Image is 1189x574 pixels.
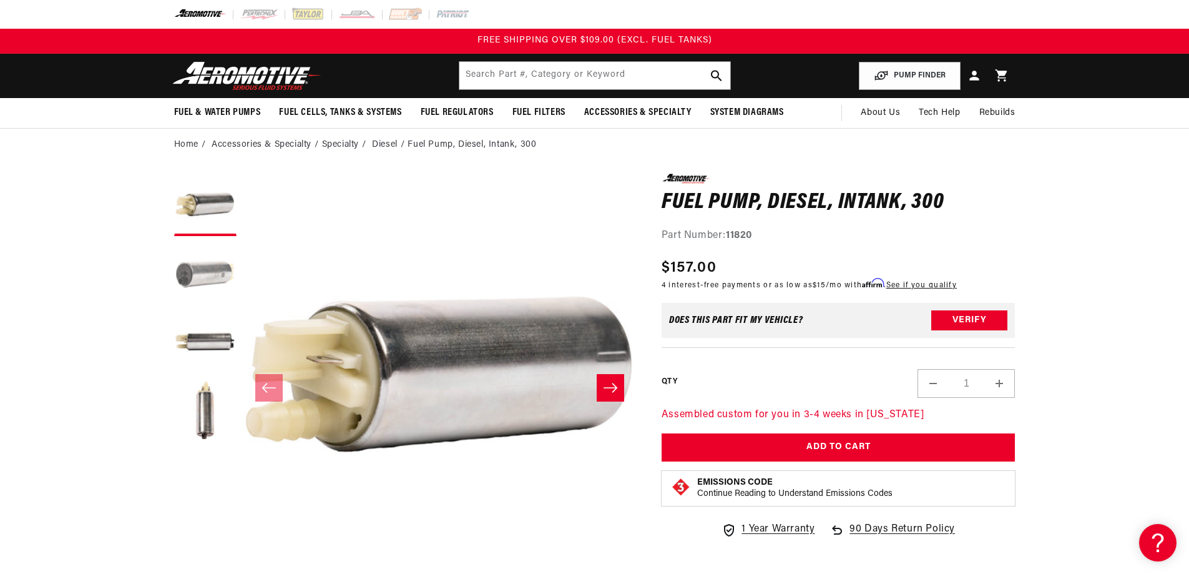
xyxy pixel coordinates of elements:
[697,488,893,500] p: Continue Reading to Understand Emissions Codes
[662,407,1015,423] p: Assembled custom for you in 3-4 weeks in [US_STATE]
[584,106,692,119] span: Accessories & Specialty
[174,138,1015,152] nav: breadcrumbs
[741,522,815,538] span: 1 Year Warranty
[697,477,893,500] button: Emissions CodeContinue Reading to Understand Emissions Codes
[970,98,1025,128] summary: Rebuilds
[703,62,730,89] button: search button
[662,279,957,291] p: 4 interest-free payments or as low as /mo with .
[662,193,1015,213] h1: Fuel Pump, Diesel, Intank, 300
[421,106,494,119] span: Fuel Regulators
[669,315,803,325] div: Does This part fit My vehicle?
[165,98,270,127] summary: Fuel & Water Pumps
[477,36,712,45] span: FREE SHIPPING OVER $109.00 (EXCL. FUEL TANKS)
[174,242,237,305] button: Load image 2 in gallery view
[372,138,398,152] a: Diesel
[169,61,325,91] img: Aeromotive
[212,138,321,152] li: Accessories & Specialty
[411,98,503,127] summary: Fuel Regulators
[662,377,677,387] label: QTY
[919,106,960,120] span: Tech Help
[174,311,237,374] button: Load image 3 in gallery view
[886,282,957,289] a: See if you qualify - Learn more about Affirm Financing (opens in modal)
[174,138,198,152] a: Home
[813,282,826,289] span: $15
[174,380,237,442] button: Load image 4 in gallery view
[726,230,752,240] strong: 11820
[701,98,793,127] summary: System Diagrams
[597,374,624,402] button: Slide right
[849,522,955,550] span: 90 Days Return Policy
[862,279,884,288] span: Affirm
[279,106,401,119] span: Fuel Cells, Tanks & Systems
[851,98,909,128] a: About Us
[697,478,773,487] strong: Emissions Code
[255,374,283,402] button: Slide left
[909,98,969,128] summary: Tech Help
[503,98,575,127] summary: Fuel Filters
[575,98,701,127] summary: Accessories & Specialty
[931,310,1007,330] button: Verify
[512,106,565,119] span: Fuel Filters
[829,522,955,550] a: 90 Days Return Policy
[322,138,369,152] li: Specialty
[459,62,730,89] input: Search by Part Number, Category or Keyword
[710,106,784,119] span: System Diagrams
[859,62,961,90] button: PUMP FINDER
[270,98,411,127] summary: Fuel Cells, Tanks & Systems
[662,433,1015,462] button: Add to Cart
[408,138,536,152] li: Fuel Pump, Diesel, Intank, 300
[979,106,1015,120] span: Rebuilds
[671,477,691,497] img: Emissions code
[662,228,1015,244] div: Part Number:
[174,174,237,236] button: Load image 1 in gallery view
[174,106,261,119] span: Fuel & Water Pumps
[861,108,900,117] span: About Us
[662,257,717,279] span: $157.00
[722,522,815,538] a: 1 Year Warranty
